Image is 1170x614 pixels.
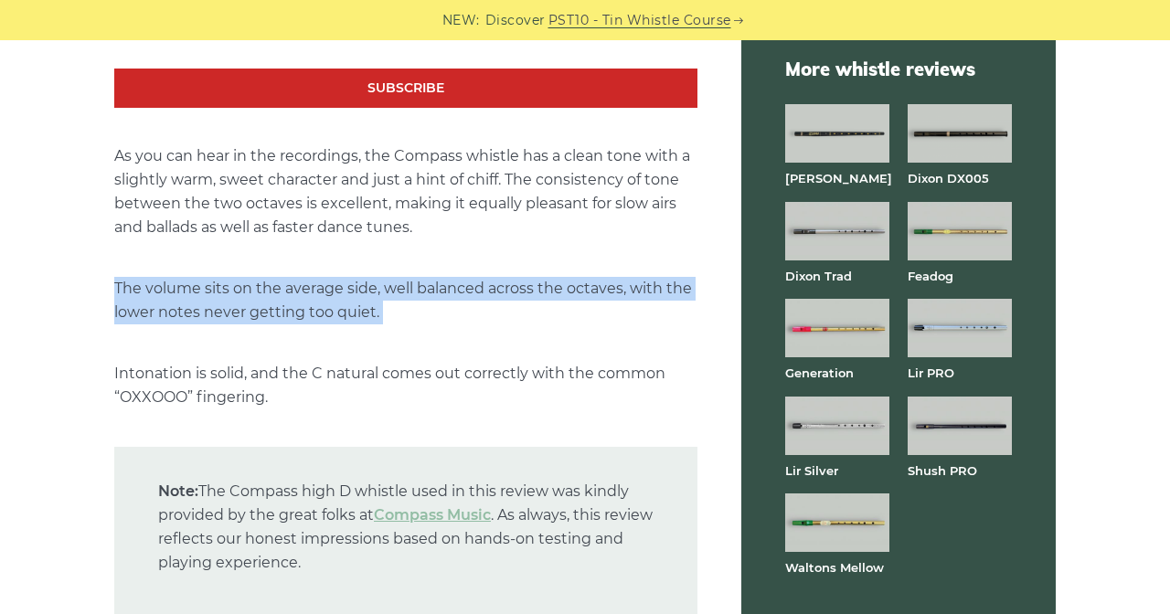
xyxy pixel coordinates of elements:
[548,10,731,31] a: PST10 - Tin Whistle Course
[785,269,852,283] a: Dixon Trad
[908,269,953,283] a: Feadog
[114,144,697,239] p: As you can hear in the recordings, the Compass whistle has a clean tone with a slightly warm, swe...
[785,493,889,552] img: Waltons Mellow tin whistle full front view
[908,463,977,478] a: Shush PRO
[785,299,889,357] img: Generation brass tin whistle full front view
[785,397,889,455] img: Lir Silver tin whistle full front view
[442,10,480,31] span: NEW:
[785,57,1012,82] span: More whistle reviews
[485,10,546,31] span: Discover
[114,362,697,409] p: Intonation is solid, and the C natural comes out correctly with the common “OXXOOO” fingering.
[158,482,198,500] strong: Note:
[785,202,889,260] img: Dixon Trad tin whistle full front view
[785,560,884,575] a: Waltons Mellow
[908,365,954,380] a: Lir PRO
[374,506,491,524] a: Compass Music
[785,365,854,380] a: Generation
[785,171,892,185] a: [PERSON_NAME]
[908,299,1012,357] img: Lir PRO aluminum tin whistle full front view
[908,104,1012,163] img: Dixon DX005 tin whistle full front view
[114,69,697,108] a: Subscribe
[908,397,1012,455] img: Shuh PRO tin whistle full front view
[785,463,838,478] a: Lir Silver
[908,202,1012,260] img: Feadog brass tin whistle full front view
[908,171,989,185] a: Dixon DX005
[114,277,697,324] p: The volume sits on the average side, well balanced across the octaves, with the lower notes never...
